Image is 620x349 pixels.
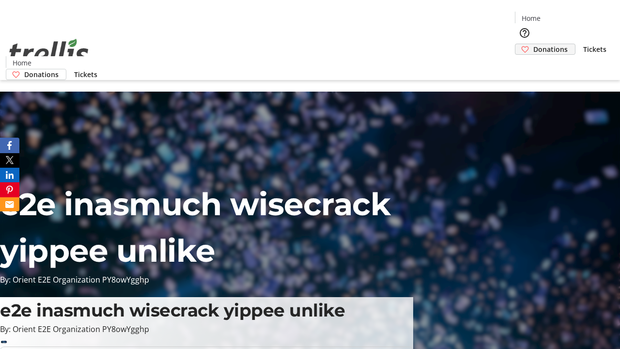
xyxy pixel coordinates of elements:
[24,69,59,79] span: Donations
[6,69,66,80] a: Donations
[13,58,31,68] span: Home
[575,44,614,54] a: Tickets
[583,44,606,54] span: Tickets
[66,69,105,79] a: Tickets
[515,44,575,55] a: Donations
[522,13,541,23] span: Home
[6,58,37,68] a: Home
[515,55,534,74] button: Cart
[74,69,97,79] span: Tickets
[515,13,546,23] a: Home
[515,23,534,43] button: Help
[533,44,568,54] span: Donations
[6,28,92,77] img: Orient E2E Organization PY8owYgghp's Logo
